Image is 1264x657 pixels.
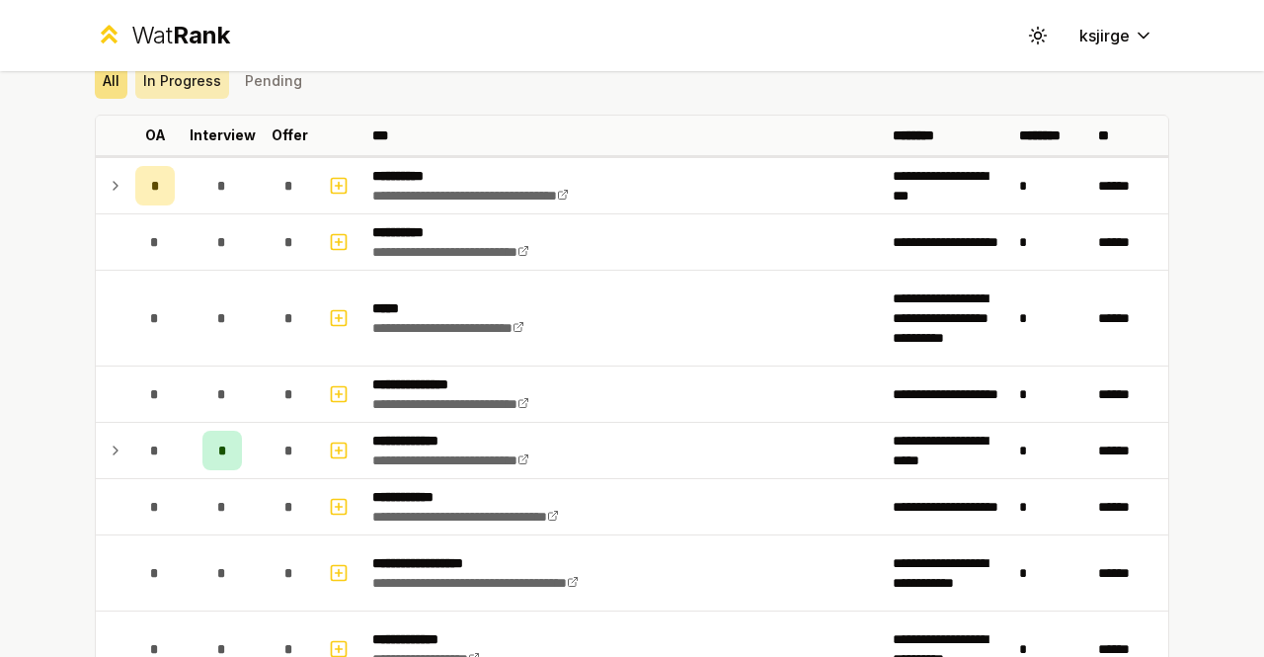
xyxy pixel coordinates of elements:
p: Offer [272,125,308,145]
p: OA [145,125,166,145]
button: In Progress [135,63,229,99]
span: Rank [173,21,230,49]
button: All [95,63,127,99]
button: Pending [237,63,310,99]
a: WatRank [95,20,230,51]
span: ksjirge [1079,24,1130,47]
div: Wat [131,20,230,51]
p: Interview [190,125,256,145]
button: ksjirge [1064,18,1169,53]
